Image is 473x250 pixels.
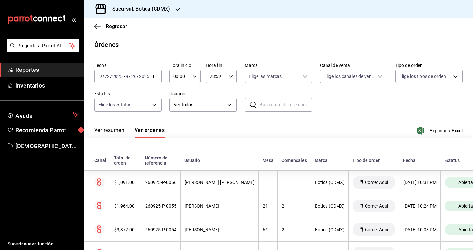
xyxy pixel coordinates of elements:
span: Reportes [15,65,78,74]
span: / [137,74,139,79]
span: Comer Aqui [362,180,391,185]
div: [PERSON_NAME] [185,227,255,232]
label: Canal de venta [320,63,387,68]
div: 260925-P-0055 [145,203,176,209]
span: Elige los estatus [98,102,131,108]
span: Ayuda [15,111,70,119]
div: [DATE] 10:31 PM [403,180,437,185]
div: Botica (CDMX) [315,180,345,185]
div: Botica (CDMX) [315,227,345,232]
div: 66 [263,227,274,232]
button: Regresar [94,23,127,29]
span: Regresar [106,23,127,29]
div: [PERSON_NAME] [PERSON_NAME] [185,180,255,185]
span: Recomienda Parrot [15,126,78,135]
div: Usuario [184,158,255,163]
span: Sugerir nueva función [8,241,78,247]
div: navigation tabs [94,127,165,138]
input: Buscar no. de referencia [259,98,312,111]
div: 260925-P-0054 [145,227,176,232]
div: 2 [282,203,307,209]
a: Pregunta a Parrot AI [5,47,79,54]
div: Tipo de orden [352,158,395,163]
label: Estatus [94,92,162,96]
input: -- [131,74,137,79]
div: Canal [94,158,106,163]
div: Comensales [281,158,307,163]
span: Inventarios [15,81,78,90]
button: Ver resumen [94,127,124,138]
label: Hora fin [206,63,237,68]
span: [DEMOGRAPHIC_DATA][PERSON_NAME][DATE] [15,142,78,150]
div: 1 [282,180,307,185]
div: $1,964.00 [114,203,137,209]
div: Mesa [262,158,274,163]
div: Órdenes [94,40,119,49]
div: [PERSON_NAME] [185,203,255,209]
div: 1 [263,180,274,185]
label: Fecha [94,63,162,68]
label: Hora inicio [169,63,201,68]
span: Comer Aqui [362,203,391,209]
input: -- [99,74,102,79]
span: Elige los tipos de orden [399,73,446,80]
div: $3,372.00 [114,227,137,232]
div: Número de referencia [145,155,176,166]
div: 2 [282,227,307,232]
span: / [110,74,112,79]
input: ---- [112,74,123,79]
span: / [102,74,104,79]
label: Marca [245,63,312,68]
button: Ver órdenes [135,127,165,138]
div: $1,091.00 [114,180,137,185]
span: Comer Aqui [362,227,391,232]
div: Total de orden [114,155,137,166]
div: Fecha [403,158,437,163]
span: Elige las marcas [249,73,282,80]
div: [DATE] 10:08 PM [403,227,437,232]
div: [DATE] 10:24 PM [403,203,437,209]
span: Ver todos [174,102,225,108]
input: -- [104,74,110,79]
span: Elige los canales de venta [324,73,376,80]
label: Usuario [169,92,237,96]
label: Tipo de orden [395,63,463,68]
span: Pregunta a Parrot AI [17,42,69,49]
button: Pregunta a Parrot AI [7,39,79,52]
button: open_drawer_menu [71,17,76,22]
input: ---- [139,74,150,79]
span: / [129,74,131,79]
div: Marca [315,158,345,163]
span: - [124,74,125,79]
input: -- [126,74,129,79]
h3: Sucursal: Botica (CDMX) [107,5,170,13]
div: 260925-P-0056 [145,180,176,185]
button: Exportar a Excel [418,127,463,135]
div: Botica (CDMX) [315,203,345,209]
div: 21 [263,203,274,209]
